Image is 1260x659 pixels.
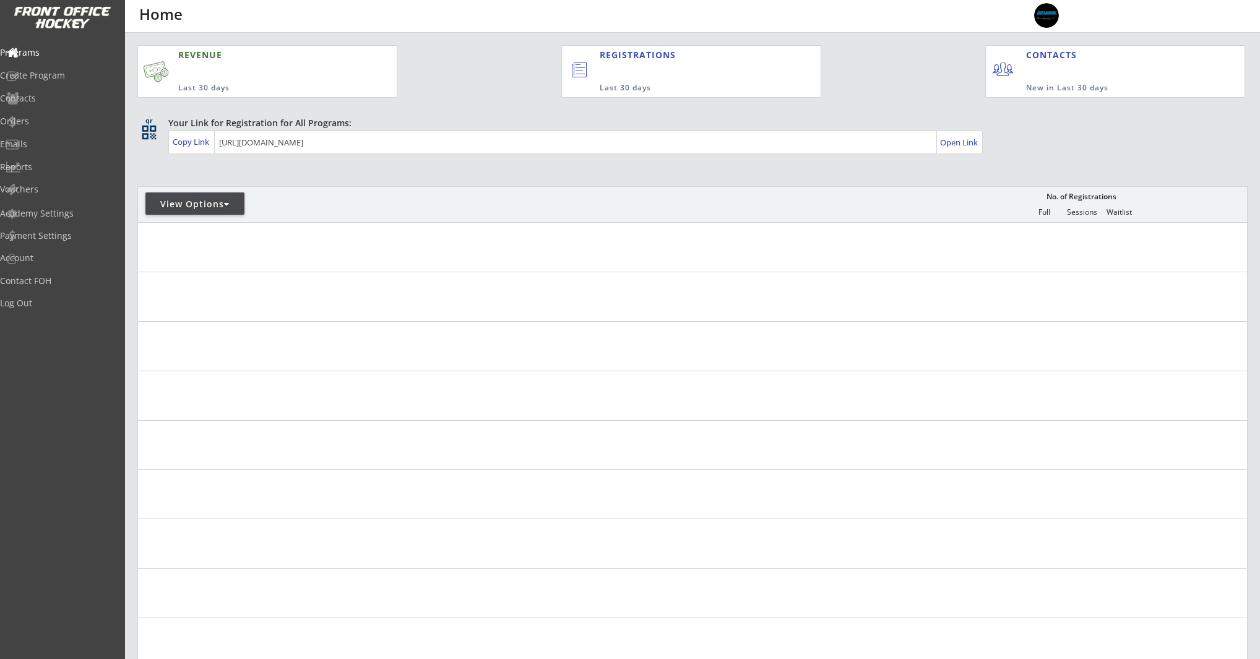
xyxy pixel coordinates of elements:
[173,136,212,147] div: Copy Link
[1043,192,1120,201] div: No. of Registrations
[940,137,979,148] div: Open Link
[600,83,770,93] div: Last 30 days
[140,123,158,142] button: qr_code
[1100,208,1137,217] div: Waitlist
[1026,49,1082,61] div: CONTACTS
[1025,208,1063,217] div: Full
[1026,83,1187,93] div: New in Last 30 days
[178,49,337,61] div: REVENUE
[940,134,979,151] a: Open Link
[168,117,1209,129] div: Your Link for Registration for All Programs:
[600,49,764,61] div: REGISTRATIONS
[1063,208,1100,217] div: Sessions
[145,198,244,210] div: View Options
[178,83,337,93] div: Last 30 days
[141,117,156,125] div: qr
